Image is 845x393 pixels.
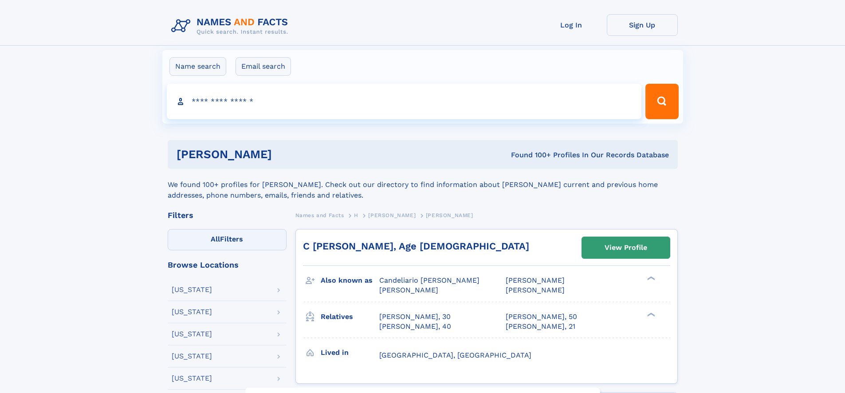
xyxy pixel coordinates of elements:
[391,150,669,160] div: Found 100+ Profiles In Our Records Database
[368,212,416,218] span: [PERSON_NAME]
[368,210,416,221] a: [PERSON_NAME]
[605,237,647,258] div: View Profile
[321,345,379,360] h3: Lived in
[303,241,529,252] a: C [PERSON_NAME], Age [DEMOGRAPHIC_DATA]
[379,351,531,359] span: [GEOGRAPHIC_DATA], [GEOGRAPHIC_DATA]
[379,276,479,284] span: Candeliario [PERSON_NAME]
[167,84,642,119] input: search input
[506,312,577,322] a: [PERSON_NAME], 50
[168,229,287,250] label: Filters
[168,169,678,201] div: We found 100+ profiles for [PERSON_NAME]. Check out our directory to find information about [PERS...
[236,57,291,76] label: Email search
[506,276,565,284] span: [PERSON_NAME]
[582,237,670,258] a: View Profile
[321,309,379,324] h3: Relatives
[354,212,358,218] span: H
[379,286,438,294] span: [PERSON_NAME]
[506,286,565,294] span: [PERSON_NAME]
[168,14,295,38] img: Logo Names and Facts
[354,210,358,221] a: H
[172,353,212,360] div: [US_STATE]
[172,286,212,293] div: [US_STATE]
[177,149,392,160] h1: [PERSON_NAME]
[168,261,287,269] div: Browse Locations
[536,14,607,36] a: Log In
[379,322,451,331] a: [PERSON_NAME], 40
[379,312,451,322] a: [PERSON_NAME], 30
[426,212,473,218] span: [PERSON_NAME]
[645,84,678,119] button: Search Button
[172,375,212,382] div: [US_STATE]
[607,14,678,36] a: Sign Up
[172,308,212,315] div: [US_STATE]
[321,273,379,288] h3: Also known as
[172,331,212,338] div: [US_STATE]
[295,210,344,221] a: Names and Facts
[506,322,575,331] a: [PERSON_NAME], 21
[211,235,220,243] span: All
[168,211,287,219] div: Filters
[645,311,656,317] div: ❯
[645,276,656,281] div: ❯
[169,57,226,76] label: Name search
